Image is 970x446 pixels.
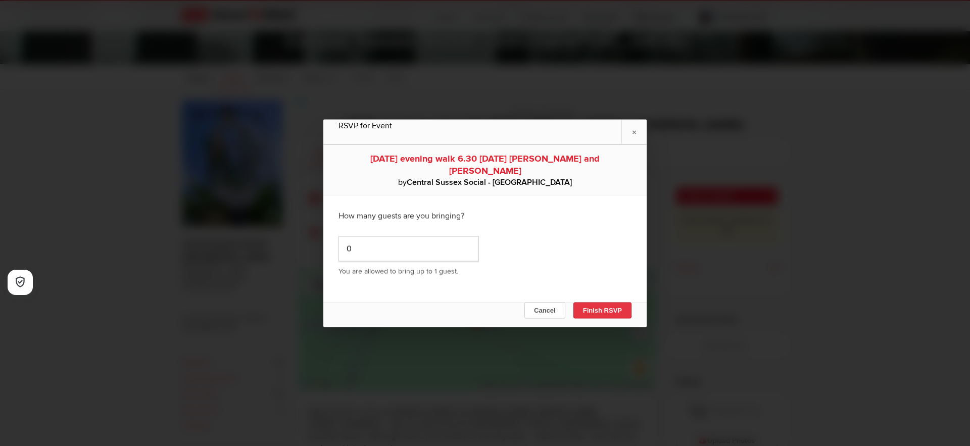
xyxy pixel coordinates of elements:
p: You are allowed to bring up to 1 guest. [338,266,632,276]
div: RSVP for Event [338,119,632,131]
b: Central Sussex Social - [GEOGRAPHIC_DATA] [407,177,572,187]
div: by [338,176,632,187]
div: [DATE] evening walk 6.30 [DATE] [PERSON_NAME] and [PERSON_NAME] [338,152,632,176]
a: × [621,119,647,144]
button: Cancel [524,302,565,318]
button: Finish RSVP [573,302,632,318]
div: How many guests are you bringing? [338,203,632,228]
